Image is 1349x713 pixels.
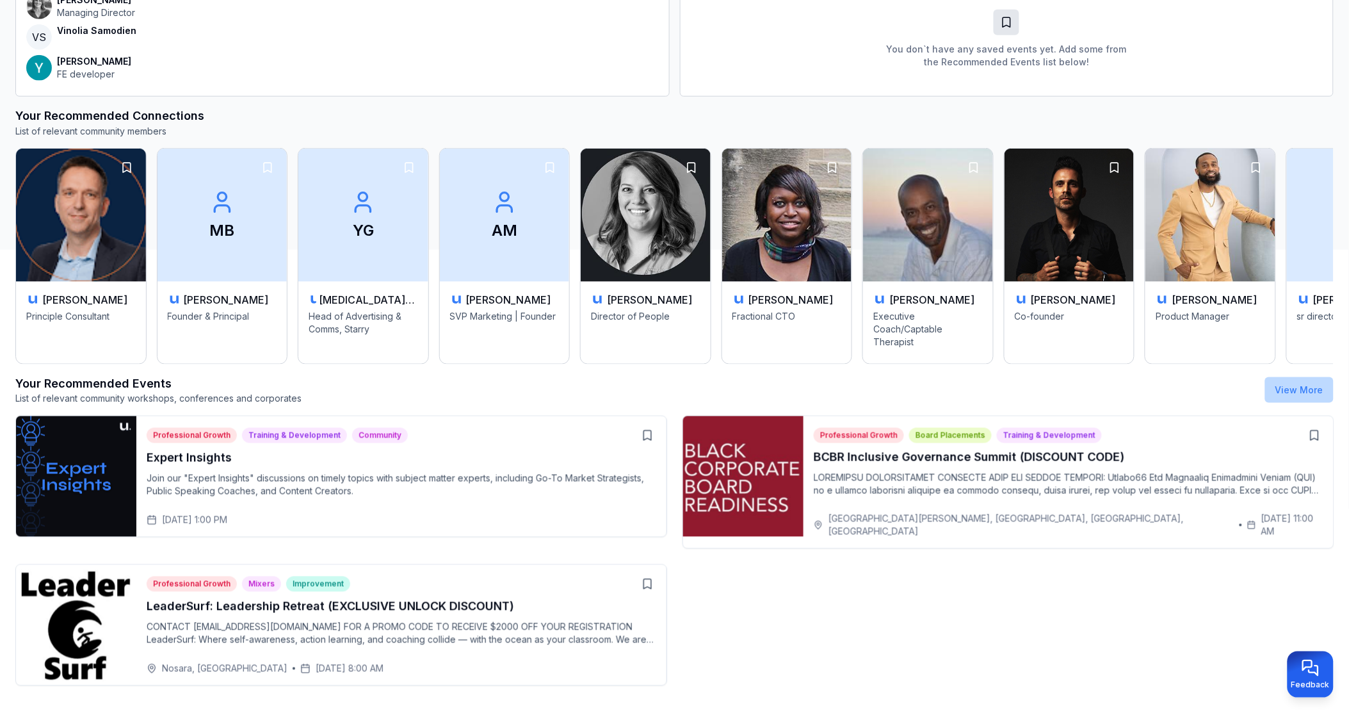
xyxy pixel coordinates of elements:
p: Fractional CTO [732,310,842,351]
p: Head of Advertising & Comms, Starry [309,310,418,351]
p: Principle Consultant [26,310,136,351]
p: AM [492,220,517,241]
p: SVP Marketing | Founder [450,310,560,351]
h3: BCBR Inclusive Governance Summit (DISCOUNT CODE) [814,448,1323,466]
button: View More [1265,377,1334,403]
h3: LeaderSurf: Leadership Retreat (EXCLUSIVE UNLOCK DISCOUNT) [147,598,656,616]
div: Improvement [286,577,350,592]
img: Michael Illert [16,149,146,282]
h3: [PERSON_NAME] [466,292,551,307]
button: Provide feedback [1288,652,1334,698]
div: Mixers [242,577,281,592]
h3: [PERSON_NAME] [42,292,127,307]
div: [DATE] 8:00 AM [300,662,384,675]
p: Managing Director [57,6,135,19]
img: LeaderSurf: Leadership Retreat (EXCLUSIVE UNLOCK DISCOUNT) [16,565,136,685]
img: Expert Insights [16,416,136,537]
h3: [PERSON_NAME] [889,292,974,307]
img: Daniel Strauch [1005,149,1135,282]
p: List of relevant community members [15,125,1334,138]
p: Vinolia Samodien [57,24,136,37]
div: Board Placements [909,428,992,443]
img: Gary Hill [863,149,993,282]
h3: [PERSON_NAME] [607,292,692,307]
p: [PERSON_NAME] [57,55,131,68]
p: Co-founder [1015,310,1124,351]
p: Founder & Principal [168,310,277,351]
img: Nikki Ambalo [722,149,852,282]
div: Professional Growth [147,428,237,443]
img: Rashad Davis [1145,149,1275,282]
div: Community [352,428,408,443]
h3: Expert Insights [147,449,656,467]
p: LOREMIPSU DOLORSITAMET CONSECTE ADIP ELI SEDDOE TEMPORI: Utlabo66 Etd Magnaaliq Enimadmini Veniam... [814,471,1323,497]
div: [GEOGRAPHIC_DATA][PERSON_NAME], [GEOGRAPHIC_DATA], [GEOGRAPHIC_DATA], [GEOGRAPHIC_DATA] [814,512,1234,538]
p: List of relevant community workshops, conferences and corporates [15,393,302,406]
h3: [PERSON_NAME] [1172,292,1257,307]
p: CONTACT [EMAIL_ADDRESS][DOMAIN_NAME] FOR A PROMO CODE TO RECEIVE $2000 OFF YOUR REGISTRATION Lead... [147,621,656,646]
div: Nosara, [GEOGRAPHIC_DATA] [147,662,287,675]
span: VS [26,24,52,50]
p: Director of People [591,310,700,351]
h3: [PERSON_NAME] [748,292,834,307]
p: Product Manager [1156,310,1265,351]
div: [DATE] 11:00 AM [1247,512,1323,538]
div: Training & Development [242,428,347,443]
div: Training & Development [997,428,1102,443]
img: Amy Kaminski [581,149,711,282]
h3: Your Recommended Events [15,375,302,393]
img: contact-avatar [26,55,52,81]
p: You don`t have any saved events yet. Add some from the Recommended Events list below! [878,43,1135,69]
p: MB [209,220,234,241]
div: Professional Growth [814,428,904,443]
h3: [PERSON_NAME] [184,292,269,307]
p: FE developer [57,68,131,81]
span: Feedback [1291,680,1330,690]
h3: Your Recommended Connections [15,107,1334,125]
p: Join our "Expert Insights" discussions on timely topics with subject matter experts, including Go... [147,472,656,498]
p: YG [353,220,374,241]
div: Professional Growth [147,577,237,592]
h3: [MEDICAL_DATA][PERSON_NAME] [319,292,417,307]
a: View More [1275,384,1323,395]
div: [DATE] 1:00 PM [147,514,227,527]
p: Executive Coach/Captable Therapist [873,310,983,351]
img: BCBR Inclusive Governance Summit (DISCOUNT CODE) [683,416,804,537]
h3: [PERSON_NAME] [1031,292,1116,307]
